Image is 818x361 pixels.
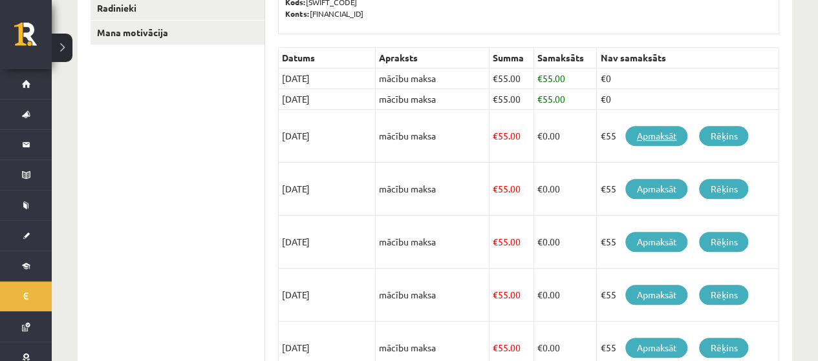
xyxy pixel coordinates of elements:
a: Rēķins [699,338,748,358]
td: 55.00 [534,68,597,89]
span: € [493,289,498,300]
span: € [493,93,498,105]
a: Apmaksāt [625,338,687,358]
span: € [537,93,543,105]
td: 55.00 [489,216,533,269]
span: € [493,236,498,247]
td: €0 [597,89,779,110]
td: mācību maksa [376,89,490,110]
td: 55.00 [489,68,533,89]
th: Summa [489,48,533,68]
a: Mana motivācija [91,21,264,45]
td: 55.00 [489,163,533,216]
td: mācību maksa [376,216,490,269]
td: mācību maksa [376,68,490,89]
a: Apmaksāt [625,232,687,252]
a: Rēķins [699,179,748,199]
span: € [537,289,543,300]
td: 0.00 [534,163,597,216]
span: € [537,236,543,247]
span: € [537,130,543,141]
td: [DATE] [279,89,376,110]
td: [DATE] [279,163,376,216]
span: € [537,183,543,194]
th: Nav samaksāts [597,48,779,68]
td: €0 [597,68,779,89]
a: Rēķins [699,126,748,146]
td: [DATE] [279,216,376,269]
td: 55.00 [534,89,597,110]
a: Rēķins [699,232,748,252]
td: mācību maksa [376,163,490,216]
b: Konts: [285,8,310,19]
td: 55.00 [489,110,533,163]
td: [DATE] [279,110,376,163]
td: €55 [597,216,779,269]
td: 55.00 [489,89,533,110]
th: Samaksāts [534,48,597,68]
span: € [537,72,543,84]
span: € [493,130,498,141]
a: Apmaksāt [625,126,687,146]
a: Rīgas 1. Tālmācības vidusskola [14,23,52,55]
span: € [537,342,543,353]
td: €55 [597,163,779,216]
span: € [493,183,498,194]
td: 0.00 [534,216,597,269]
th: Apraksts [376,48,490,68]
th: Datums [279,48,376,68]
td: [DATE] [279,269,376,322]
td: [DATE] [279,68,376,89]
td: 0.00 [534,269,597,322]
td: 55.00 [489,269,533,322]
a: Apmaksāt [625,285,687,305]
td: €55 [597,269,779,322]
td: mācību maksa [376,110,490,163]
a: Rēķins [699,285,748,305]
td: €55 [597,110,779,163]
span: € [493,342,498,353]
td: 0.00 [534,110,597,163]
span: € [493,72,498,84]
a: Apmaksāt [625,179,687,199]
td: mācību maksa [376,269,490,322]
